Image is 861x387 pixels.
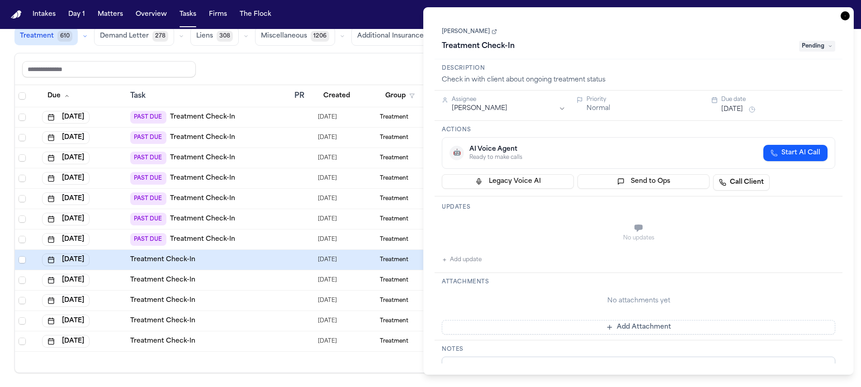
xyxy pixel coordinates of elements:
[190,27,239,46] button: Liens308
[261,32,307,41] span: Miscellaneous
[65,6,89,23] button: Day 1
[42,335,90,348] button: [DATE]
[442,28,497,35] a: [PERSON_NAME]
[255,27,335,46] button: Miscellaneous1206
[442,346,835,353] h3: Notes
[94,27,174,46] button: Demand Letter278
[176,6,200,23] button: Tasks
[442,76,835,85] div: Check in with client about ongoing treatment status
[14,27,78,45] button: Treatment610
[236,6,275,23] button: The Flock
[217,31,233,42] span: 308
[196,32,213,41] span: Liens
[763,145,828,161] button: Start AI Call
[442,278,835,286] h3: Attachments
[453,148,461,158] span: 🤖
[452,96,566,103] div: Assignee
[721,96,835,103] div: Due date
[152,31,168,42] span: 278
[442,174,574,189] button: Legacy Voice AI
[721,105,743,114] button: [DATE]
[469,154,522,161] div: Ready to make calls
[587,104,610,113] button: Normal
[57,31,72,42] span: 610
[11,10,22,19] img: Finch Logo
[442,320,835,334] button: Add Attachment
[713,174,770,191] a: Call Client
[442,234,835,242] div: No updates
[747,104,757,115] button: Snooze task
[799,41,835,52] span: Pending
[781,148,820,158] span: Start AI Call
[587,96,700,103] div: Priority
[311,31,329,42] span: 1206
[29,6,59,23] button: Intakes
[357,32,424,41] span: Additional Insurance
[442,126,835,134] h3: Actions
[442,254,482,265] button: Add update
[442,296,835,306] div: No attachments yet
[94,6,127,23] button: Matters
[438,39,518,53] h1: Treatment Check-In
[100,32,149,41] span: Demand Letter
[469,145,522,154] div: AI Voice Agent
[205,6,231,23] button: Firms
[132,6,170,23] button: Overview
[20,32,54,41] span: Treatment
[11,10,22,19] a: Home
[577,174,710,189] button: Send to Ops
[442,204,835,211] h3: Updates
[351,27,442,46] button: Additional Insurance0
[442,65,835,72] h3: Description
